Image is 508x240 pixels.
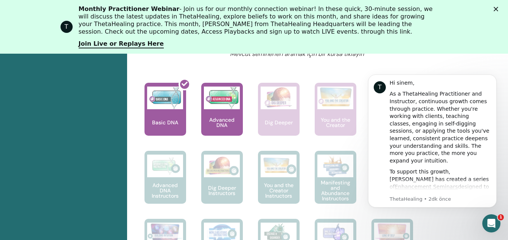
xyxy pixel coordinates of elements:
img: Advanced DNA Instructors [147,155,183,177]
img: Manifesting and Abundance Instructors [317,155,353,177]
iframe: Intercom notifications mesaj [357,63,508,220]
p: Message from ThetaHealing, sent 2dk önce [33,133,134,139]
p: Advanced DNA Instructors [144,183,186,198]
a: Dig Deeper Dig Deeper [258,83,300,151]
a: Enhancement Seminars [38,121,101,127]
img: Dig Deeper Instructors [204,155,240,177]
a: Manifesting and Abundance Instructors Manifesting and Abundance Instructors [315,151,356,219]
a: You and the Creator Instructors You and the Creator Instructors [258,151,300,219]
p: Advanced DNA [201,117,243,128]
img: Advanced DNA [204,87,240,109]
div: Kapat [494,7,501,11]
p: Mevcut seminerleri aramak için bir kursa tıklayın [168,50,426,59]
p: Dig Deeper Instructors [201,185,243,196]
p: You and the Creator [315,117,356,128]
div: - Join us for our monthly connection webinar! In these quick, 30-minute session, we will discuss ... [79,5,436,36]
div: Profile image for ThetaHealing [61,21,73,33]
p: Dig Deeper [262,120,296,125]
a: Basic DNA Basic DNA [144,83,186,151]
a: Advanced DNA Instructors Advanced DNA Instructors [144,151,186,219]
img: Dig Deeper [261,87,297,109]
img: You and the Creator [317,87,353,107]
a: Dig Deeper Instructors Dig Deeper Instructors [201,151,243,219]
img: You and the Creator Instructors [261,155,297,177]
b: Monthly Practitioner Webinar [79,5,180,12]
p: Manifesting and Abundance Instructors [315,180,356,201]
iframe: Intercom live chat [482,214,500,232]
img: Basic DNA [147,87,183,109]
a: You and the Creator You and the Creator [315,83,356,151]
a: Join Live or Replays Here [79,40,164,48]
a: Advanced DNA Advanced DNA [201,83,243,151]
div: To support this growth, [PERSON_NAME] has created a series of designed to help you refine your kn... [33,105,134,187]
span: 1 [498,214,504,220]
p: You and the Creator Instructors [258,183,300,198]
